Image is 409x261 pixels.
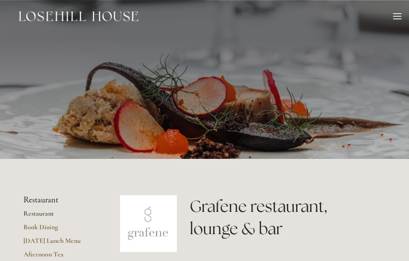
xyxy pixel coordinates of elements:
[23,236,96,250] a: [DATE] Lunch Menu
[190,195,386,240] h1: Grafene restaurant, lounge & bar
[23,223,96,236] a: Book Dining
[19,11,138,21] img: Losehill House
[120,195,177,252] img: grafene.jpg
[23,209,96,223] a: Restaurant
[23,195,96,205] li: Restaurant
